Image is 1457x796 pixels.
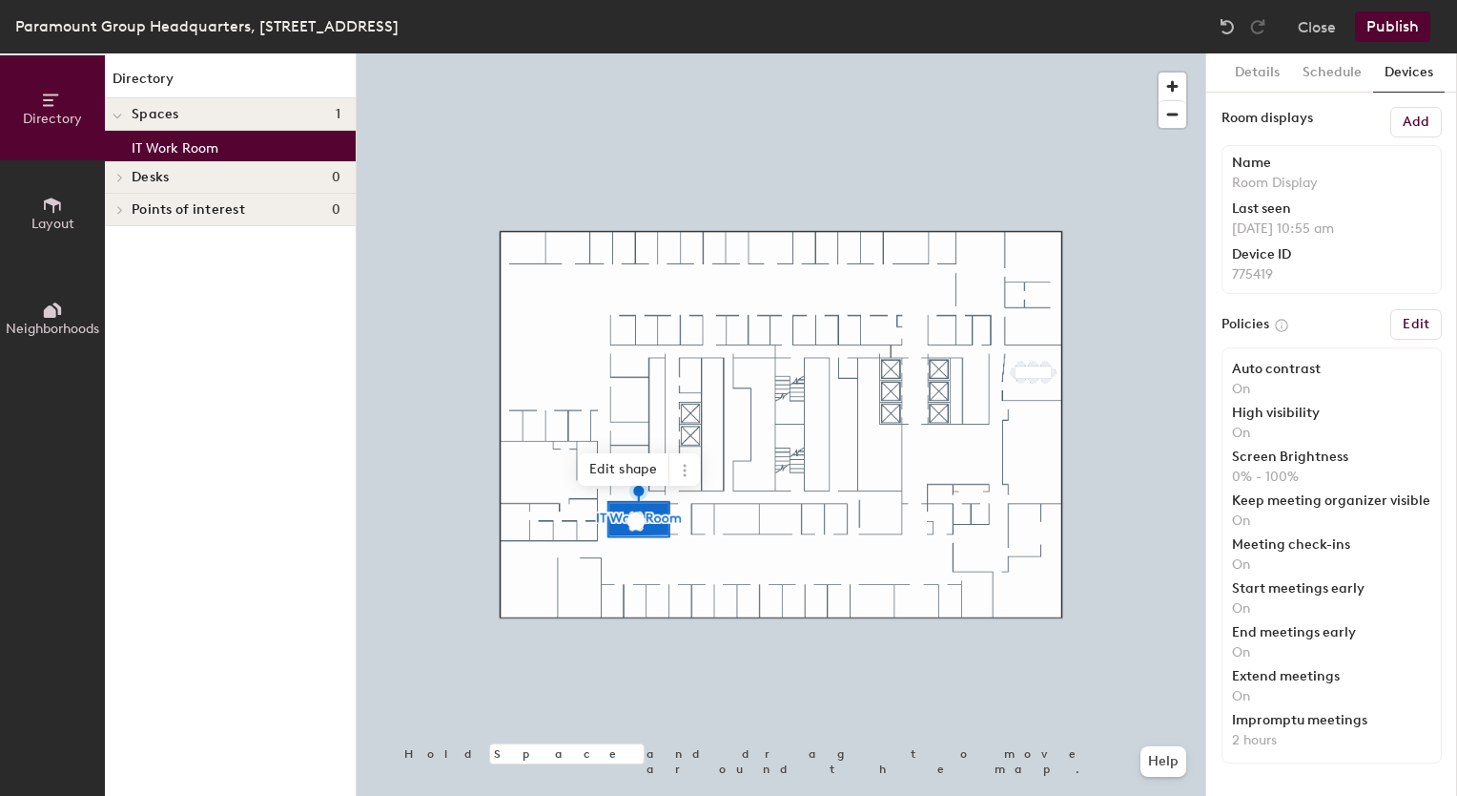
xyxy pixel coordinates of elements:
button: Edit [1390,309,1442,340]
button: Devices [1373,53,1445,93]
p: On [1232,600,1431,618]
span: 1 [336,107,340,122]
div: Impromptu meetings [1232,713,1431,728]
button: Help [1140,746,1186,777]
span: 0 [332,202,340,218]
span: Edit shape [578,453,669,486]
span: Desks [132,170,169,185]
button: Add [1390,107,1442,137]
span: 0 [332,170,340,185]
div: Keep meeting organizer visible [1232,493,1431,509]
p: On [1232,425,1431,442]
p: Room Display [1232,175,1431,192]
div: Paramount Group Headquarters, [STREET_ADDRESS] [15,14,399,38]
span: Layout [31,216,74,232]
label: Room displays [1221,107,1313,130]
p: IT Work Room [132,135,218,157]
h6: Edit [1403,317,1429,332]
div: Device ID [1232,247,1431,262]
div: Screen Brightness [1232,450,1431,465]
div: Extend meetings [1232,669,1431,684]
span: Neighborhoods [6,321,99,337]
p: On [1232,688,1431,705]
img: Redo [1248,17,1267,36]
img: Undo [1218,17,1237,36]
p: On [1232,556,1431,574]
div: Name [1232,156,1431,171]
p: 2 hours [1232,732,1431,749]
span: Directory [23,111,82,127]
p: On [1232,644,1431,661]
button: Close [1298,11,1336,42]
h1: Directory [105,69,356,98]
button: Schedule [1291,53,1373,93]
h6: Add [1403,115,1429,130]
p: On [1232,381,1431,398]
label: Policies [1221,317,1269,332]
div: High visibility [1232,406,1431,421]
p: 0% - 100% [1232,469,1431,486]
div: Auto contrast [1232,362,1431,377]
p: 775419 [1232,266,1431,283]
div: Last seen [1232,201,1431,217]
button: Publish [1355,11,1430,42]
p: On [1232,513,1431,530]
p: [DATE] 10:55 am [1232,220,1431,238]
div: Meeting check-ins [1232,537,1431,553]
button: Details [1223,53,1291,93]
span: Spaces [132,107,179,122]
div: End meetings early [1232,625,1431,640]
div: Start meetings early [1232,581,1431,597]
span: Points of interest [132,202,245,218]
